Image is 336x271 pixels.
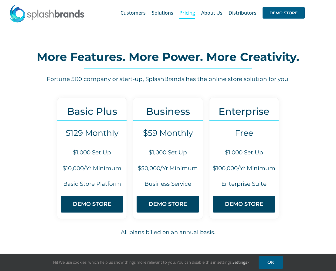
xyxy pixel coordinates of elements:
a: DEMO STORE [263,3,305,23]
h4: Free [209,128,279,138]
h6: $1,000 Set Up [57,149,127,157]
h4: $129 Monthly [57,128,127,138]
a: DEMO STORE [137,196,199,213]
h6: Enterprise Suite [209,180,279,188]
h4: $59 Monthly [133,128,202,138]
a: Pricing [179,3,195,23]
span: Solutions [152,10,173,15]
span: About Us [201,10,222,15]
h3: Enterprise [209,106,279,117]
h6: All plans billed on an annual basis. [17,228,319,237]
h6: $100,000/Yr Minimum [209,164,279,173]
img: SplashBrands.com Logo [9,4,85,23]
a: Customers [120,3,146,23]
h6: $10,000/Yr Minimum [57,164,127,173]
a: DEMO STORE [61,196,123,213]
span: DEMO STORE [263,7,305,19]
h6: $1,000 Set Up [133,149,202,157]
h6: Business Service [133,180,202,188]
span: Customers [120,10,146,15]
span: DEMO STORE [149,201,187,207]
h2: More Features. More Power. More Creativity. [30,51,306,63]
a: DEMO STORE [213,196,275,213]
a: Settings [232,259,249,265]
span: Distributors [229,10,256,15]
h6: Fortune 500 company or start-up, SplashBrands has the online store solution for you. [30,75,306,83]
nav: Main Menu Sticky [120,3,305,23]
a: OK [259,256,283,269]
h3: Business [133,106,202,117]
h6: Basic Store Platform [57,180,127,188]
span: Pricing [179,10,195,15]
h3: Basic Plus [57,106,127,117]
h6: $1,000 Set Up [209,149,279,157]
span: DEMO STORE [73,201,111,207]
a: Distributors [229,3,256,23]
span: DEMO STORE [225,201,263,207]
span: Hi! We use cookies, which help us show things more relevant to you. You can disable this in setti... [53,259,249,265]
h6: $50,000/Yr Minimum [133,164,202,173]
